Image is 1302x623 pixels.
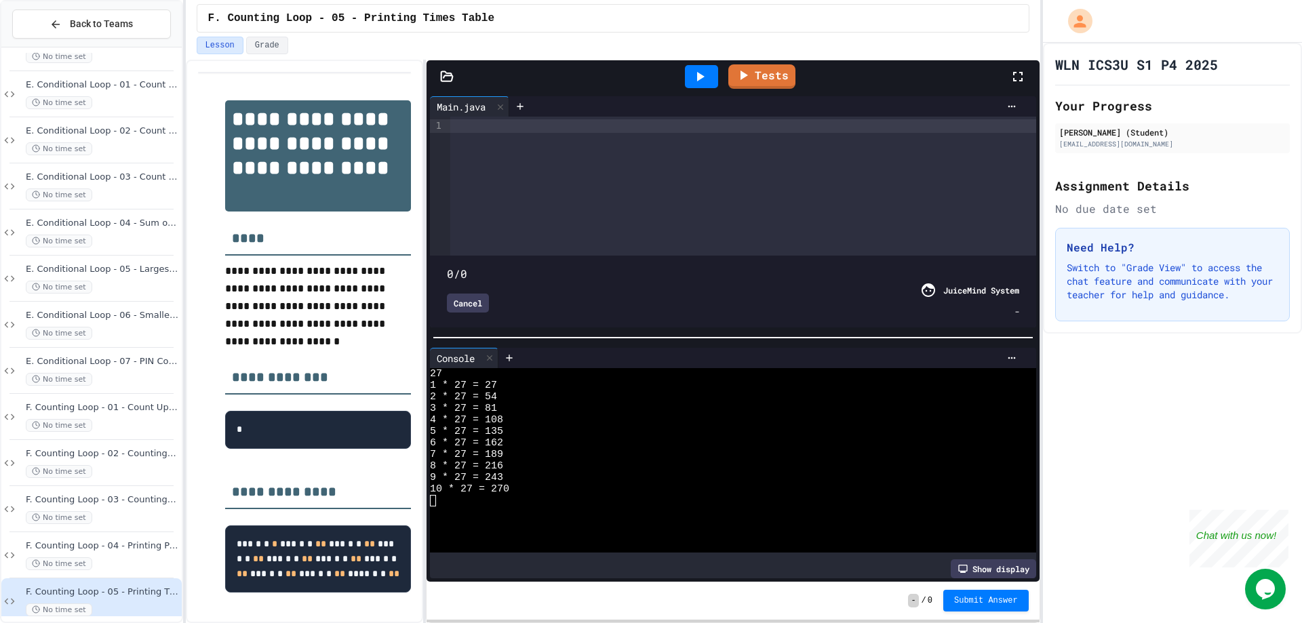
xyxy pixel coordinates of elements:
[430,368,442,380] span: 27
[1245,569,1288,609] iframe: chat widget
[430,391,497,403] span: 2 * 27 = 54
[1014,305,1019,317] span: -
[70,17,133,31] span: Back to Teams
[1189,510,1288,567] iframe: chat widget
[1055,55,1218,74] h1: WLN ICS3U S1 P4 2025
[430,437,503,449] span: 6 * 27 = 162
[26,373,92,386] span: No time set
[430,351,481,365] div: Console
[430,96,509,117] div: Main.java
[26,188,92,201] span: No time set
[1067,239,1278,256] h3: Need Help?
[26,494,179,506] span: F. Counting Loop - 03 - Counting Up By 4
[26,586,179,598] span: F. Counting Loop - 05 - Printing Times Table
[208,10,494,26] span: F. Counting Loop - 05 - Printing Times Table
[12,9,171,39] button: Back to Teams
[1067,261,1278,302] p: Switch to "Grade View" to access the chat feature and communicate with your teacher for help and ...
[1055,96,1290,115] h2: Your Progress
[26,540,179,552] span: F. Counting Loop - 04 - Printing Patterns
[26,402,179,414] span: F. Counting Loop - 01 - Count Up By One
[26,50,92,63] span: No time set
[26,235,92,247] span: No time set
[430,380,497,391] span: 1 * 27 = 27
[1055,201,1290,217] div: No due date set
[943,284,1019,296] div: JuiceMind System
[26,218,179,229] span: E. Conditional Loop - 04 - Sum of Positive Numbers
[951,559,1036,578] div: Show display
[26,448,179,460] span: F. Counting Loop - 02 - Counting Down By One
[943,590,1029,611] button: Submit Answer
[430,426,503,437] span: 5 * 27 = 135
[26,172,179,183] span: E. Conditional Loop - 03 - Count Up by 5
[430,449,503,460] span: 7 * 27 = 189
[447,266,1019,282] div: 0/0
[430,414,503,426] span: 4 * 27 = 108
[1054,5,1096,37] div: My Account
[246,37,288,54] button: Grade
[430,100,492,114] div: Main.java
[26,327,92,340] span: No time set
[728,64,795,89] a: Tests
[26,281,92,294] span: No time set
[908,594,918,607] span: -
[430,483,509,495] span: 10 * 27 = 270
[26,79,179,91] span: E. Conditional Loop - 01 - Count up by 1
[26,419,92,432] span: No time set
[928,595,932,606] span: 0
[26,557,92,570] span: No time set
[447,294,489,313] div: Cancel
[430,348,498,368] div: Console
[922,595,926,606] span: /
[26,310,179,321] span: E. Conditional Loop - 06 - Smallest Positive
[1055,176,1290,195] h2: Assignment Details
[430,472,503,483] span: 9 * 27 = 243
[954,595,1018,606] span: Submit Answer
[1059,126,1286,138] div: [PERSON_NAME] (Student)
[26,465,92,478] span: No time set
[430,460,503,472] span: 8 * 27 = 216
[430,403,497,414] span: 3 * 27 = 81
[26,125,179,137] span: E. Conditional Loop - 02 - Count down by 1
[1059,139,1286,149] div: [EMAIL_ADDRESS][DOMAIN_NAME]
[430,119,443,133] div: 1
[26,511,92,524] span: No time set
[26,356,179,367] span: E. Conditional Loop - 07 - PIN Code
[26,264,179,275] span: E. Conditional Loop - 05 - Largest Positive
[26,142,92,155] span: No time set
[26,96,92,109] span: No time set
[197,37,243,54] button: Lesson
[26,603,92,616] span: No time set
